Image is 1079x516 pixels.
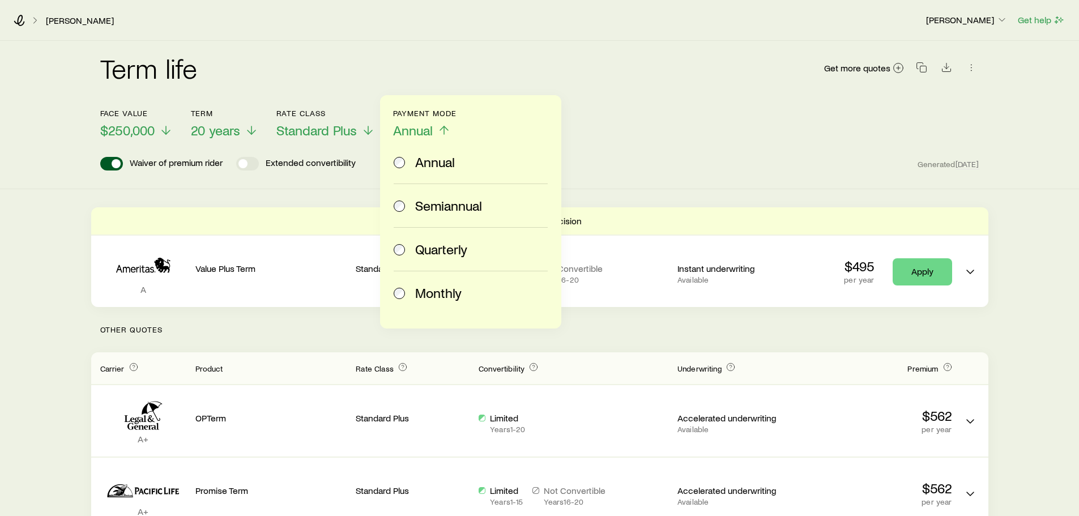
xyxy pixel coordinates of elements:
[677,275,791,284] p: Available
[356,263,470,274] p: Standard Plus
[45,15,114,26] a: [PERSON_NAME]
[824,63,890,73] span: Get more quotes
[677,364,722,373] span: Underwriting
[100,109,173,118] p: Face value
[393,109,457,139] button: Payment ModeAnnual
[677,263,791,274] p: Instant underwriting
[100,364,125,373] span: Carrier
[266,157,356,170] p: Extended convertibility
[276,122,357,138] span: Standard Plus
[393,109,457,118] p: Payment Mode
[195,364,223,373] span: Product
[100,122,155,138] span: $250,000
[800,497,952,506] p: per year
[91,307,988,352] p: Other Quotes
[191,109,258,118] p: Term
[893,258,952,285] a: Apply
[490,412,525,424] p: Limited
[544,497,605,506] p: Years 16 - 20
[479,364,524,373] span: Convertibility
[490,425,525,434] p: Years 1 - 20
[276,109,375,139] button: Rate ClassStandard Plus
[195,485,347,496] p: Promise Term
[100,54,198,82] h2: Term life
[191,109,258,139] button: Term20 years
[939,64,954,75] a: Download CSV
[677,425,791,434] p: Available
[541,275,603,284] p: Years 6 - 20
[1017,14,1065,27] button: Get help
[356,412,470,424] p: Standard Plus
[490,485,523,496] p: Limited
[926,14,1008,25] p: [PERSON_NAME]
[800,480,952,496] p: $562
[393,122,433,138] span: Annual
[195,412,347,424] p: OPTerm
[195,263,347,274] p: Value Plus Term
[544,485,605,496] p: Not Convertible
[677,485,791,496] p: Accelerated underwriting
[100,433,186,445] p: A+
[276,109,375,118] p: Rate Class
[356,485,470,496] p: Standard Plus
[677,412,791,424] p: Accelerated underwriting
[800,425,952,434] p: per year
[824,62,905,75] a: Get more quotes
[541,263,603,274] p: Not Convertible
[844,258,874,274] p: $495
[907,364,938,373] span: Premium
[100,284,186,295] p: A
[956,159,979,169] span: [DATE]
[490,497,523,506] p: Years 1 - 15
[100,109,173,139] button: Face value$250,000
[130,157,223,170] p: Waiver of premium rider
[926,14,1008,27] button: [PERSON_NAME]
[91,207,988,307] div: Term quotes
[844,275,874,284] p: per year
[918,159,979,169] span: Generated
[191,122,240,138] span: 20 years
[677,497,791,506] p: Available
[356,364,394,373] span: Rate Class
[800,408,952,424] p: $562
